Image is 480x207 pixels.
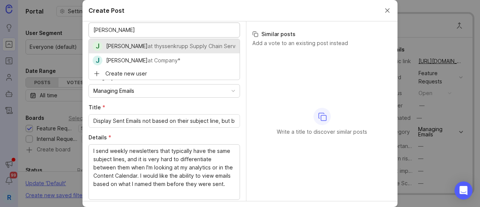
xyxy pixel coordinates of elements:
[93,56,102,65] div: J
[93,117,235,125] input: Short, descriptive title
[252,39,391,47] p: Add a vote to an existing post instead
[277,128,367,136] p: Write a title to discover similar posts
[93,26,235,34] input: User's name
[148,42,246,50] div: at thyssenkrupp Supply Chain Services
[88,6,124,15] h2: Create Post
[93,147,235,196] textarea: I send weekly newsletters that typically have the same subject lines, and it is very hard to diff...
[88,104,105,110] span: Title (required)
[252,30,391,38] h3: Similar posts
[105,70,147,77] p: Create new user
[93,87,134,95] div: Managing Emails
[106,43,148,49] span: [PERSON_NAME]
[148,56,180,65] div: at Company*
[88,134,111,141] span: Details (required)
[106,57,148,63] span: [PERSON_NAME]
[93,41,102,51] div: J
[383,6,391,15] button: Close create post modal
[454,181,472,199] div: Open Intercom Messenger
